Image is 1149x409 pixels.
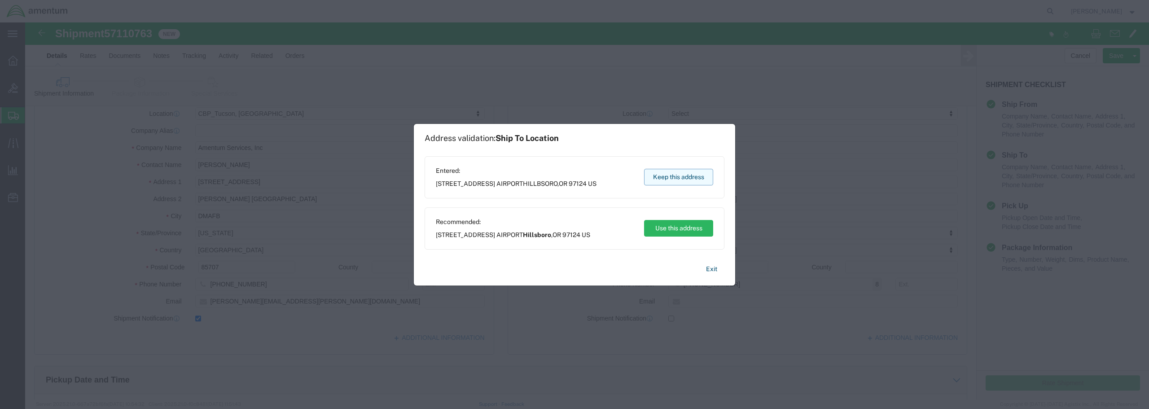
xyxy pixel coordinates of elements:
span: OR [559,180,567,187]
span: OR [553,231,561,238]
span: [STREET_ADDRESS] AIRPORT , [436,179,596,189]
span: [STREET_ADDRESS] AIRPORT , [436,230,590,240]
span: Recommended: [436,217,590,227]
span: 97124 [562,231,580,238]
span: Hillsboro [523,231,551,238]
span: 97124 [569,180,587,187]
button: Use this address [644,220,713,237]
span: HILLBSORO [523,180,557,187]
button: Keep this address [644,169,713,185]
button: Exit [699,261,724,277]
h1: Address validation: [425,133,559,143]
span: Ship To Location [496,133,559,143]
span: Entered: [436,166,596,176]
span: US [588,180,596,187]
span: US [582,231,590,238]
